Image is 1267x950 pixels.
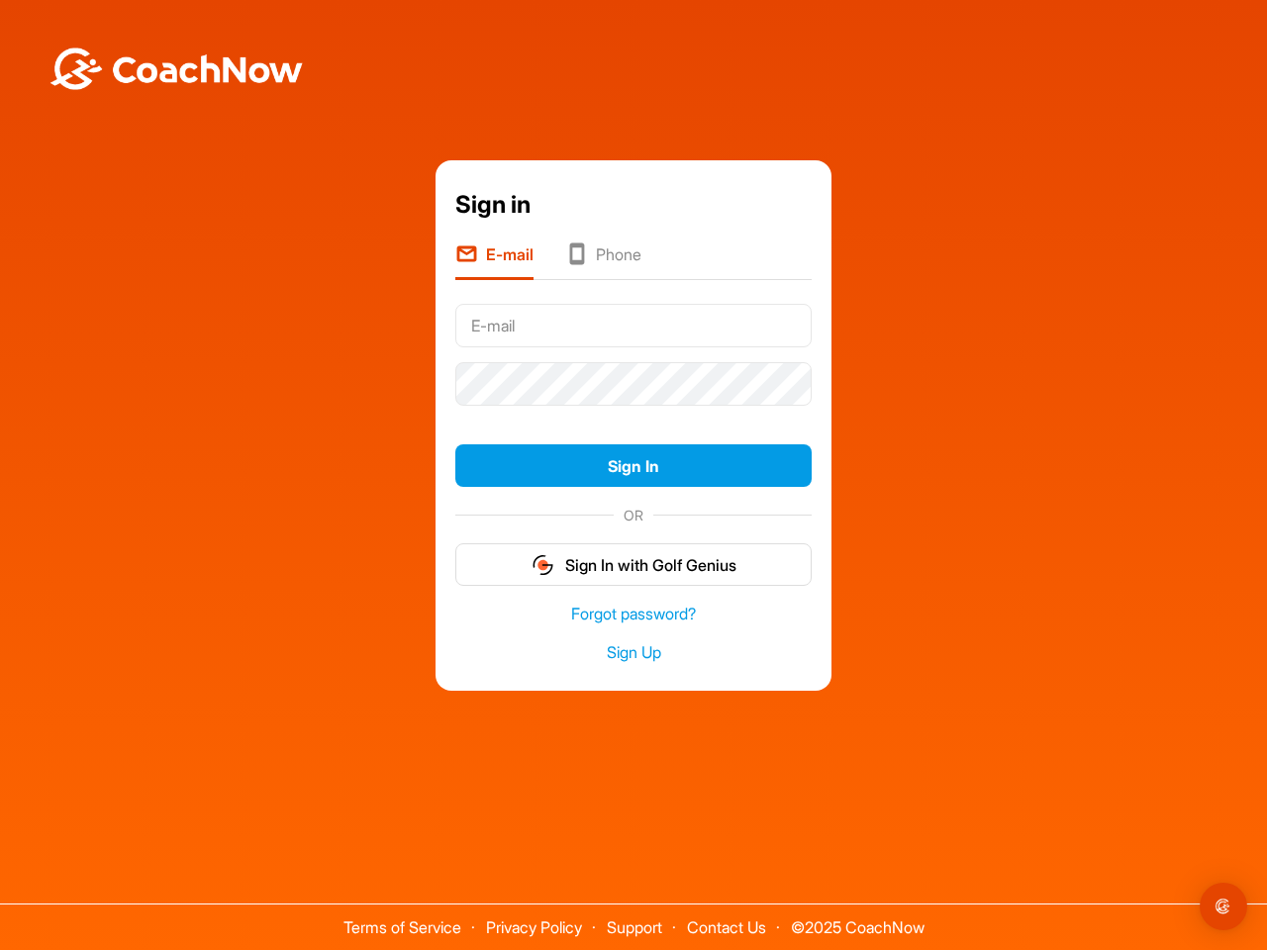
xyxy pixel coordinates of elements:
img: BwLJSsUCoWCh5upNqxVrqldRgqLPVwmV24tXu5FoVAoFEpwwqQ3VIfuoInZCoVCoTD4vwADAC3ZFMkVEQFDAAAAAElFTkSuQmCC [48,47,305,90]
a: Contact Us [687,917,766,937]
a: Forgot password? [455,603,812,625]
button: Sign In [455,444,812,487]
a: Terms of Service [343,917,461,937]
div: Sign in [455,187,812,223]
img: gg_logo [531,553,555,577]
span: OR [614,505,653,525]
a: Support [607,917,662,937]
button: Sign In with Golf Genius [455,543,812,586]
div: Open Intercom Messenger [1200,883,1247,930]
input: E-mail [455,304,812,347]
span: © 2025 CoachNow [781,904,934,935]
a: Privacy Policy [486,917,582,937]
a: Sign Up [455,641,812,664]
li: Phone [565,242,641,280]
li: E-mail [455,242,534,280]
